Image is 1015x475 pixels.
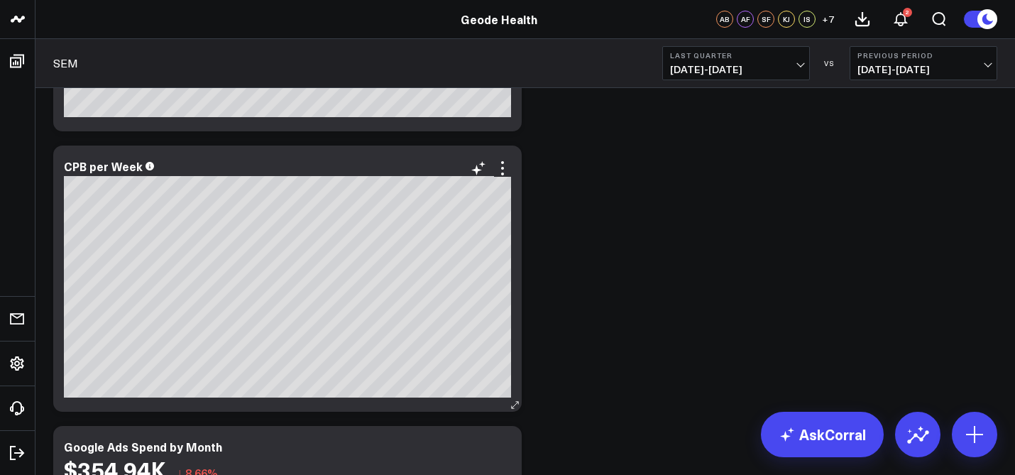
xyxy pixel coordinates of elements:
div: AB [716,11,733,28]
div: Google Ads Spend by Month [64,439,222,454]
b: Previous Period [857,51,989,60]
a: AskCorral [761,412,884,457]
div: KJ [778,11,795,28]
div: 2 [903,8,912,17]
a: Geode Health [461,11,537,27]
b: Last Quarter [670,51,802,60]
div: SF [757,11,774,28]
span: [DATE] - [DATE] [670,64,802,75]
a: SEM [53,55,78,71]
button: Last Quarter[DATE]-[DATE] [662,46,810,80]
div: VS [817,59,843,67]
span: + 7 [822,14,834,24]
span: [DATE] - [DATE] [857,64,989,75]
button: Previous Period[DATE]-[DATE] [850,46,997,80]
button: +7 [819,11,836,28]
div: AF [737,11,754,28]
div: CPB per Week [64,158,143,174]
div: IS [799,11,816,28]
